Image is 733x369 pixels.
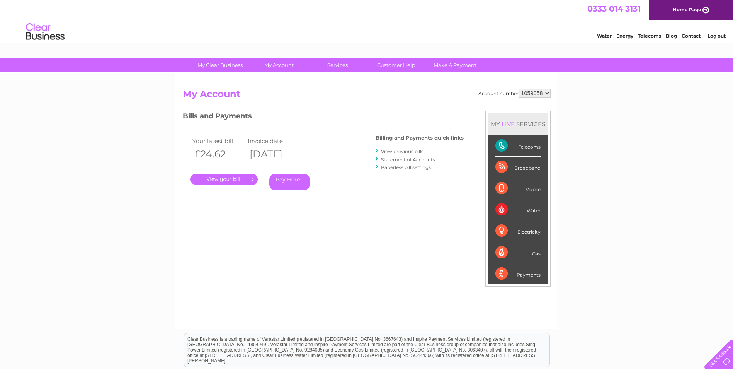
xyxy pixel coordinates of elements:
[188,58,252,72] a: My Clear Business
[597,33,612,39] a: Water
[495,242,541,263] div: Gas
[190,174,258,185] a: .
[423,58,487,72] a: Make A Payment
[495,263,541,284] div: Payments
[478,89,551,98] div: Account number
[707,33,726,39] a: Log out
[190,146,246,162] th: £24.62
[364,58,428,72] a: Customer Help
[190,136,246,146] td: Your latest bill
[306,58,369,72] a: Services
[269,174,310,190] a: Pay Here
[246,146,301,162] th: [DATE]
[666,33,677,39] a: Blog
[495,199,541,220] div: Water
[246,136,301,146] td: Invoice date
[638,33,661,39] a: Telecoms
[184,4,549,38] div: Clear Business is a trading name of Verastar Limited (registered in [GEOGRAPHIC_DATA] No. 3667643...
[488,113,548,135] div: MY SERVICES
[381,164,431,170] a: Paperless bill settings
[495,220,541,242] div: Electricity
[376,135,464,141] h4: Billing and Payments quick links
[183,89,551,103] h2: My Account
[500,120,516,128] div: LIVE
[495,135,541,157] div: Telecoms
[682,33,701,39] a: Contact
[381,157,435,162] a: Statement of Accounts
[26,20,65,44] img: logo.png
[587,4,641,14] a: 0333 014 3131
[495,178,541,199] div: Mobile
[381,149,423,154] a: View previous bills
[616,33,633,39] a: Energy
[495,157,541,178] div: Broadband
[247,58,311,72] a: My Account
[183,111,464,124] h3: Bills and Payments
